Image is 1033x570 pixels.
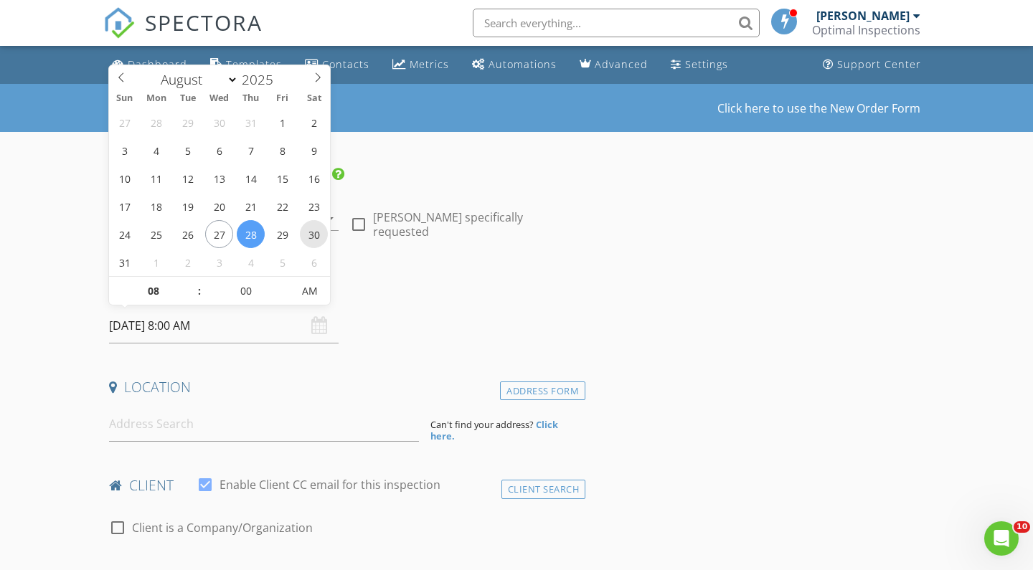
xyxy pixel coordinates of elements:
span: August 28, 2025 [237,220,265,248]
div: Metrics [410,57,449,71]
span: August 19, 2025 [174,192,202,220]
label: Client is a Company/Organization [132,521,313,535]
div: Support Center [837,57,921,71]
i: arrow_drop_down [321,210,339,227]
div: Templates [226,57,282,71]
label: Enable Client CC email for this inspection [220,478,440,492]
a: Contacts [299,52,375,78]
span: July 31, 2025 [237,108,265,136]
span: August 14, 2025 [237,164,265,192]
span: July 29, 2025 [174,108,202,136]
span: July 27, 2025 [110,108,138,136]
span: August 5, 2025 [174,136,202,164]
h4: Location [109,378,580,396]
a: Dashboard [106,52,193,78]
strong: Click here. [430,418,558,442]
img: The Best Home Inspection Software - Spectora [103,7,135,39]
span: Fri [267,94,298,103]
span: Thu [235,94,267,103]
div: Advanced [595,57,648,71]
h4: client [109,476,580,495]
span: August 1, 2025 [268,108,296,136]
span: August 18, 2025 [142,192,170,220]
a: Metrics [387,52,455,78]
span: August 13, 2025 [205,164,233,192]
span: September 6, 2025 [300,248,328,276]
span: August 24, 2025 [110,220,138,248]
span: August 3, 2025 [110,136,138,164]
a: Automations (Basic) [466,52,562,78]
input: Address Search [109,407,419,442]
span: August 27, 2025 [205,220,233,248]
span: August 31, 2025 [110,248,138,276]
span: July 30, 2025 [205,108,233,136]
a: Support Center [817,52,927,78]
a: SPECTORA [103,19,263,49]
span: August 12, 2025 [174,164,202,192]
span: August 11, 2025 [142,164,170,192]
span: August 2, 2025 [300,108,328,136]
div: Contacts [322,57,369,71]
h4: Date/Time [109,280,580,298]
span: September 1, 2025 [142,248,170,276]
div: Automations [489,57,557,71]
div: Optimal Inspections [812,23,920,37]
div: Settings [685,57,728,71]
span: August 7, 2025 [237,136,265,164]
iframe: Intercom live chat [984,521,1019,556]
span: August 15, 2025 [268,164,296,192]
span: Tue [172,94,204,103]
span: August 8, 2025 [268,136,296,164]
span: Sun [109,94,141,103]
span: Sat [298,94,330,103]
span: August 4, 2025 [142,136,170,164]
span: Mon [141,94,172,103]
span: SPECTORA [145,7,263,37]
span: Wed [204,94,235,103]
span: August 17, 2025 [110,192,138,220]
span: August 10, 2025 [110,164,138,192]
span: September 2, 2025 [174,248,202,276]
span: 10 [1014,521,1030,533]
span: August 9, 2025 [300,136,328,164]
div: Address Form [500,381,585,401]
span: August 21, 2025 [237,192,265,220]
input: Select date [109,308,339,343]
a: Advanced [574,52,654,78]
div: Dashboard [128,57,187,71]
span: August 23, 2025 [300,192,328,220]
span: August 6, 2025 [205,136,233,164]
span: September 3, 2025 [205,248,233,276]
input: Search everything... [473,9,760,37]
label: [PERSON_NAME] specifically requested [373,210,580,239]
span: August 30, 2025 [300,220,328,248]
span: August 22, 2025 [268,192,296,220]
span: Can't find your address? [430,418,534,431]
span: August 25, 2025 [142,220,170,248]
input: Year [238,70,286,89]
span: September 5, 2025 [268,248,296,276]
span: August 29, 2025 [268,220,296,248]
span: : [197,277,202,305]
div: Client Search [501,480,586,499]
span: August 16, 2025 [300,164,328,192]
a: Click here to use the New Order Form [717,103,920,114]
span: August 26, 2025 [174,220,202,248]
div: [PERSON_NAME] [816,9,910,23]
a: Settings [665,52,734,78]
span: July 28, 2025 [142,108,170,136]
span: September 4, 2025 [237,248,265,276]
span: August 20, 2025 [205,192,233,220]
span: Click to toggle [290,277,329,305]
